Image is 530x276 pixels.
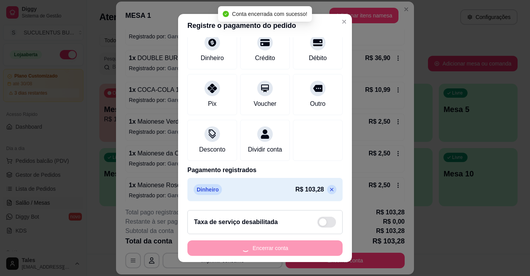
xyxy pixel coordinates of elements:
[178,14,352,37] header: Registre o pagamento do pedido
[255,53,275,63] div: Crédito
[201,53,224,63] div: Dinheiro
[194,217,278,227] h2: Taxa de serviço desabilitada
[310,99,326,109] div: Outro
[248,145,282,154] div: Dividir conta
[208,99,217,109] div: Pix
[309,53,327,63] div: Débito
[338,16,350,28] button: Close
[295,185,324,194] p: R$ 103,28
[194,184,222,195] p: Dinheiro
[187,166,343,175] p: Pagamento registrados
[223,11,229,17] span: check-circle
[199,145,225,154] div: Desconto
[254,99,277,109] div: Voucher
[232,11,307,17] span: Conta encerrada com sucesso!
